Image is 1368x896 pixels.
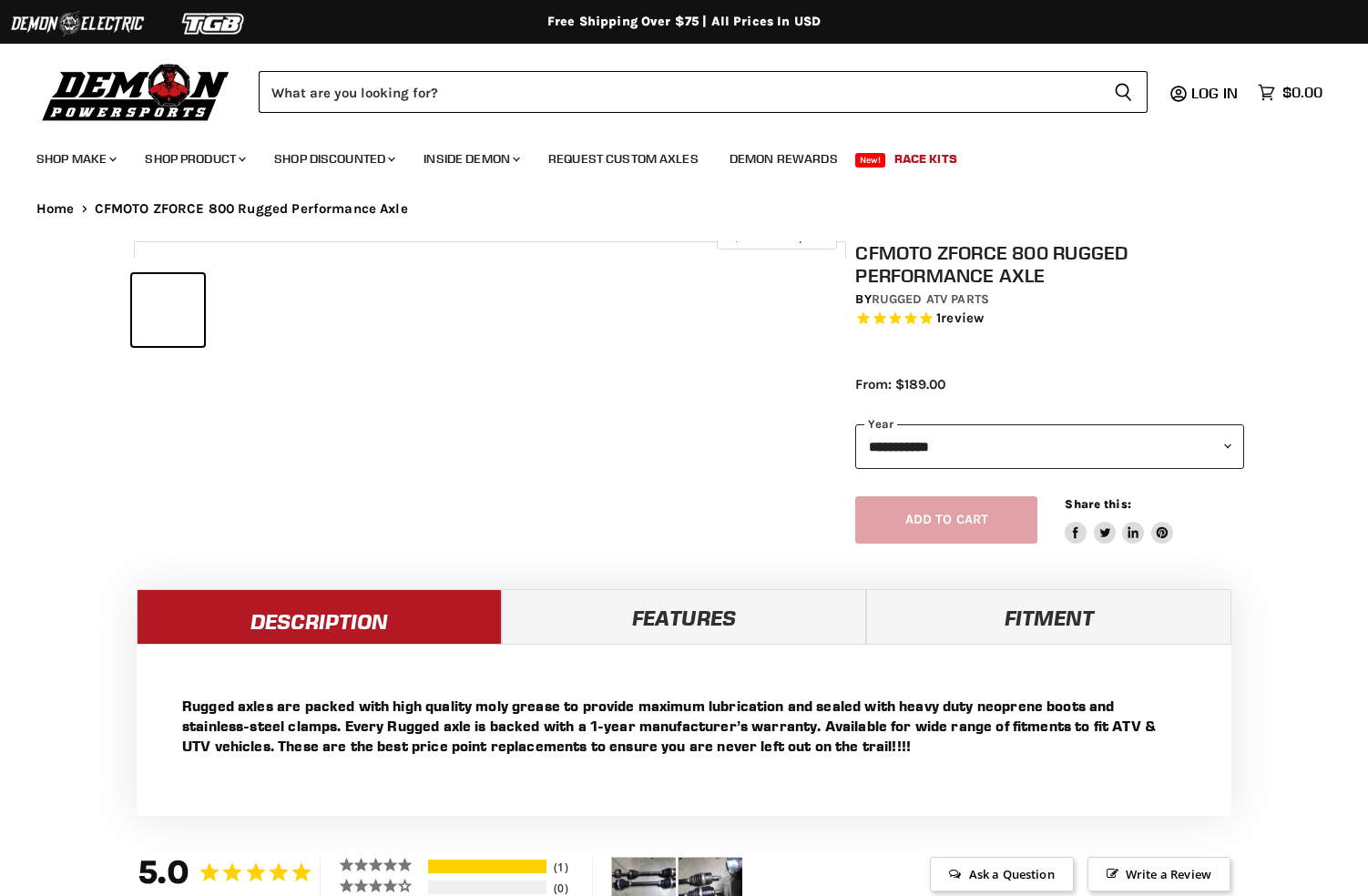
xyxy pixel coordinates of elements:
span: 1 reviews [936,311,984,327]
a: Fitment [866,589,1231,644]
a: Home [36,201,75,217]
span: Rated 5.0 out of 5 stars 1 reviews [855,310,1244,329]
a: Shop Make [23,140,128,178]
span: Click to expand [726,229,827,243]
div: 5-Star Ratings [428,860,546,873]
span: Log in [1191,84,1238,102]
a: Shop Discounted [260,140,406,178]
input: Search [259,71,1099,113]
span: review [941,311,984,327]
strong: 5.0 [138,852,189,891]
div: 100% [428,860,546,873]
select: year [855,424,1244,469]
a: Rugged ATV Parts [872,291,989,307]
div: by [855,290,1244,310]
span: Ask a Question [930,857,1073,891]
span: Share this: [1065,497,1130,511]
a: Description [137,589,502,644]
a: Demon Rewards [716,140,852,178]
a: Features [502,589,867,644]
img: TGB Logo 2 [146,6,282,41]
a: $0.00 [1249,79,1332,106]
span: New! [855,153,886,168]
a: Inside Demon [410,140,531,178]
div: 1 [549,860,587,875]
button: IMAGE thumbnail [132,274,204,346]
span: From: $189.00 [855,376,945,392]
a: Shop Product [131,140,257,178]
span: CFMOTO ZFORCE 800 Rugged Performance Axle [95,201,408,217]
ul: Main menu [23,133,1318,178]
a: Race Kits [881,140,971,178]
span: Write a Review [1087,857,1230,891]
a: Request Custom Axles [535,140,712,178]
img: Demon Powersports [36,59,236,124]
button: Search [1099,71,1148,113]
form: Product [259,71,1148,113]
h1: CFMOTO ZFORCE 800 Rugged Performance Axle [855,241,1244,287]
p: Rugged axles are packed with high quality moly grease to provide maximum lubrication and sealed w... [182,696,1186,756]
a: Log in [1183,85,1249,101]
div: 5 ★ [339,857,425,872]
span: $0.00 [1282,84,1322,101]
aside: Share this: [1065,496,1173,545]
img: Demon Electric Logo 2 [9,6,146,41]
